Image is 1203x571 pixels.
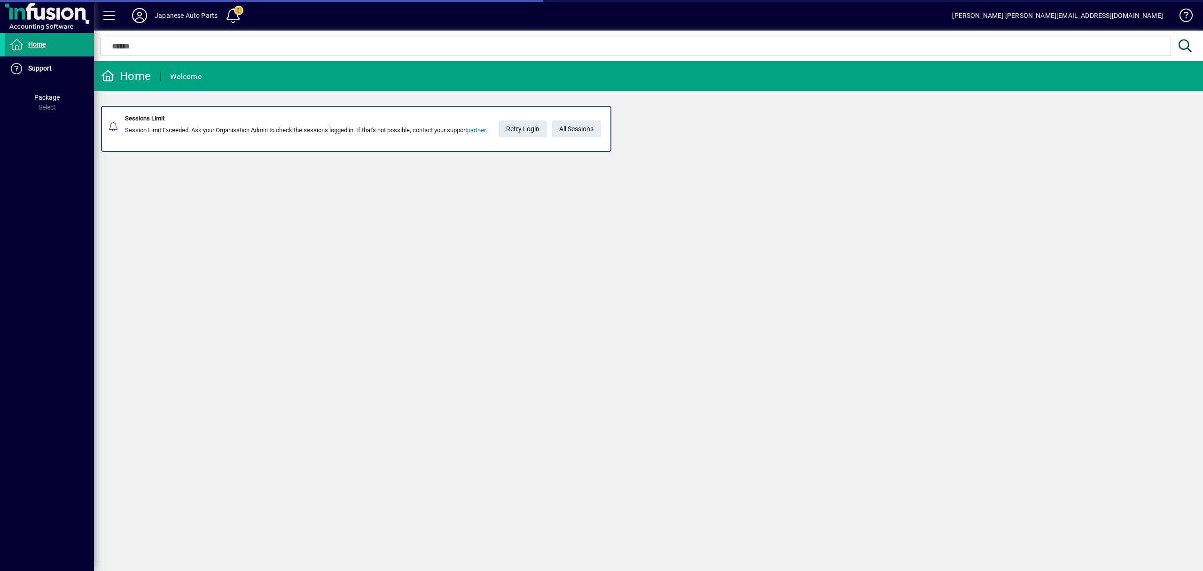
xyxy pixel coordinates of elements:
[467,127,485,134] a: partner
[499,120,547,137] button: Retry Login
[125,7,155,24] button: Profile
[1172,2,1191,32] a: Knowledge Base
[28,64,52,72] span: Support
[125,126,487,135] div: Session Limit Exceeded. Ask your Organisation Admin to check the sessions logged in. If that's no...
[34,94,60,101] span: Package
[125,114,487,123] div: Sessions Limit
[155,8,218,23] div: Japanese Auto Parts
[5,57,94,80] a: Support
[101,69,151,84] div: Home
[28,40,46,48] span: Home
[559,121,594,137] span: All Sessions
[170,69,202,84] div: Welcome
[506,121,539,137] span: Retry Login
[952,8,1163,23] div: [PERSON_NAME] [PERSON_NAME][EMAIL_ADDRESS][DOMAIN_NAME]
[94,106,1203,152] app-alert-notification-menu-item: Sessions Limit
[552,120,601,137] a: All Sessions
